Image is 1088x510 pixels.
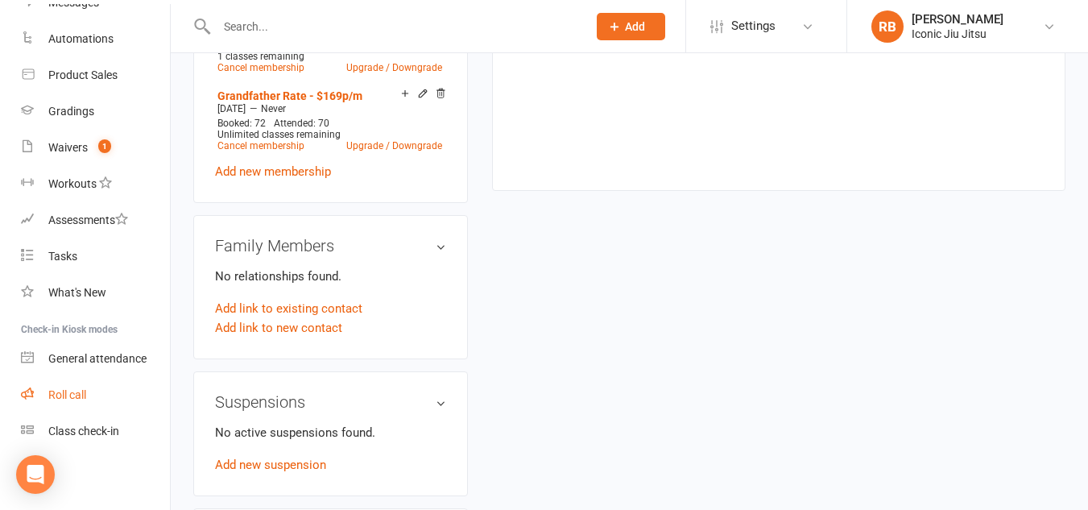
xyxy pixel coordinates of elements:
a: Automations [21,21,170,57]
a: Cancel membership [217,140,304,151]
span: Attended: 70 [274,118,329,129]
a: General attendance kiosk mode [21,341,170,377]
a: Grandfather Rate - $169p/m [217,89,362,102]
div: General attendance [48,352,147,365]
a: Waivers 1 [21,130,170,166]
a: Roll call [21,377,170,413]
div: Class check-in [48,425,119,437]
div: Iconic Jiu Jitsu [912,27,1003,41]
span: Never [261,103,286,114]
span: 1 [98,139,111,153]
p: No active suspensions found. [215,423,446,442]
div: Waivers [48,141,88,154]
div: Open Intercom Messenger [16,455,55,494]
p: No relationships found. [215,267,446,286]
a: Add link to existing contact [215,299,362,318]
div: Assessments [48,214,128,226]
a: Upgrade / Downgrade [346,140,442,151]
div: [PERSON_NAME] [912,12,1003,27]
div: Automations [48,32,114,45]
a: What's New [21,275,170,311]
span: Settings [731,8,776,44]
a: Product Sales [21,57,170,93]
div: Tasks [48,250,77,263]
a: Class kiosk mode [21,413,170,450]
button: Add [597,13,665,40]
div: Workouts [48,177,97,190]
span: Add [625,20,645,33]
a: Assessments [21,202,170,238]
a: Add new suspension [215,458,326,472]
a: Add new membership [215,164,331,179]
div: RB [871,10,904,43]
a: Add link to new contact [215,318,342,338]
div: — [213,102,446,115]
a: Gradings [21,93,170,130]
a: Tasks [21,238,170,275]
h3: Suspensions [215,393,446,411]
span: [DATE] [217,103,246,114]
h3: Family Members [215,237,446,255]
input: Search... [212,15,576,38]
span: Booked: 72 [217,118,266,129]
span: Unlimited classes remaining [217,129,341,140]
a: Upgrade / Downgrade [346,62,442,73]
a: Workouts [21,166,170,202]
div: Product Sales [48,68,118,81]
div: Roll call [48,388,86,401]
span: 1 classes remaining [217,51,304,62]
div: Gradings [48,105,94,118]
a: Cancel membership [217,62,304,73]
div: What's New [48,286,106,299]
